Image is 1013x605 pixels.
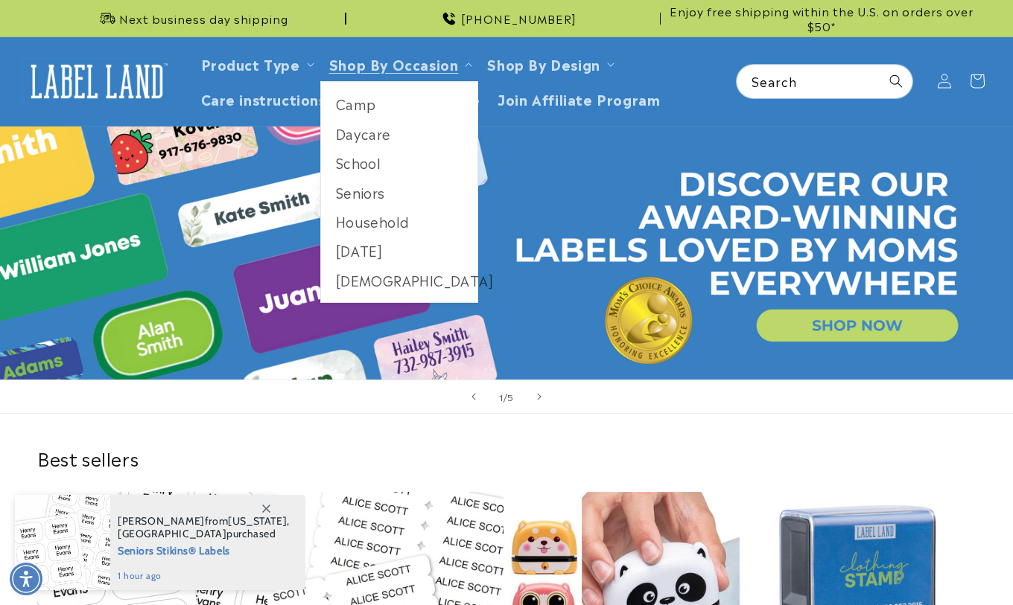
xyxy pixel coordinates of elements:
summary: Shop By Design [478,46,620,81]
span: Enjoy free shipping within the U.S. on orders over $50* [667,4,976,33]
span: from , purchased [118,515,290,540]
summary: Shop By Occasion [320,46,479,81]
a: Care instructions [192,81,335,116]
h2: Best sellers [37,446,976,470]
span: [GEOGRAPHIC_DATA] [118,527,226,540]
a: Seniors [321,178,478,207]
img: Label Land [22,58,171,104]
span: [PERSON_NAME] [118,514,205,528]
span: [PHONE_NUMBER] [461,11,577,26]
span: Join Affiliate Program [498,90,660,107]
button: Next slide [523,380,556,413]
a: Label Land [17,53,177,110]
span: Next business day shipping [119,11,288,26]
a: School [321,148,478,177]
span: 1 [499,389,504,404]
div: Accessibility Menu [10,563,42,595]
button: Previous slide [457,380,490,413]
span: Shop By Occasion [329,55,459,72]
button: Search [880,65,912,97]
a: [DEMOGRAPHIC_DATA] [321,266,478,295]
summary: Product Type [192,46,320,81]
span: [US_STATE] [228,514,287,528]
a: Shop By Design [487,54,600,74]
a: Product Type [201,54,300,74]
a: Camp [321,89,478,118]
a: Join Affiliate Program [489,81,669,116]
span: / [504,389,508,404]
span: Care instructions [201,90,326,107]
span: 5 [507,389,514,404]
a: Daycare [321,119,478,148]
a: [DATE] [321,236,478,265]
a: Household [321,207,478,236]
iframe: Gorgias live chat messenger [864,541,998,590]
